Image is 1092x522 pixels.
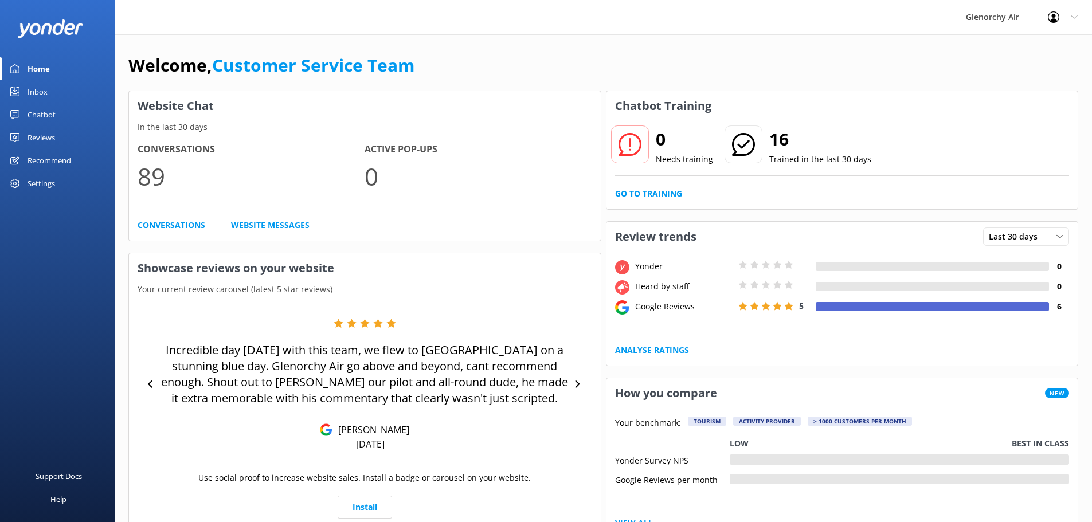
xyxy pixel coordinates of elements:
[606,378,726,408] h3: How you compare
[129,283,601,296] p: Your current review carousel (latest 5 star reviews)
[332,423,409,436] p: [PERSON_NAME]
[688,417,726,426] div: Tourism
[198,472,531,484] p: Use social proof to increase website sales. Install a badge or carousel on your website.
[356,438,385,450] p: [DATE]
[365,157,592,195] p: 0
[28,57,50,80] div: Home
[28,80,48,103] div: Inbox
[212,53,414,77] a: Customer Service Team
[656,125,713,153] h2: 0
[989,230,1044,243] span: Last 30 days
[129,91,601,121] h3: Website Chat
[36,465,82,488] div: Support Docs
[615,417,681,430] p: Your benchmark:
[632,280,735,293] div: Heard by staff
[1012,437,1069,450] p: Best in class
[50,488,66,511] div: Help
[799,300,804,311] span: 5
[1049,260,1069,273] h4: 0
[808,417,912,426] div: > 1000 customers per month
[1049,280,1069,293] h4: 0
[28,126,55,149] div: Reviews
[615,187,682,200] a: Go to Training
[606,222,705,252] h3: Review trends
[28,103,56,126] div: Chatbot
[129,253,601,283] h3: Showcase reviews on your website
[606,91,720,121] h3: Chatbot Training
[1045,388,1069,398] span: New
[615,454,730,465] div: Yonder Survey NPS
[615,344,689,356] a: Analyse Ratings
[128,52,414,79] h1: Welcome,
[28,172,55,195] div: Settings
[138,142,365,157] h4: Conversations
[632,300,735,313] div: Google Reviews
[231,219,310,231] a: Website Messages
[129,121,601,134] p: In the last 30 days
[733,417,801,426] div: Activity Provider
[365,142,592,157] h4: Active Pop-ups
[138,219,205,231] a: Conversations
[138,157,365,195] p: 89
[730,437,749,450] p: Low
[656,153,713,166] p: Needs training
[615,474,730,484] div: Google Reviews per month
[338,496,392,519] a: Install
[769,125,871,153] h2: 16
[320,423,332,436] img: Google Reviews
[632,260,735,273] div: Yonder
[17,19,83,38] img: yonder-white-logo.png
[161,342,569,406] p: Incredible day [DATE] with this team, we flew to [GEOGRAPHIC_DATA] on a stunning blue day. Glenor...
[28,149,71,172] div: Recommend
[769,153,871,166] p: Trained in the last 30 days
[1049,300,1069,313] h4: 6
